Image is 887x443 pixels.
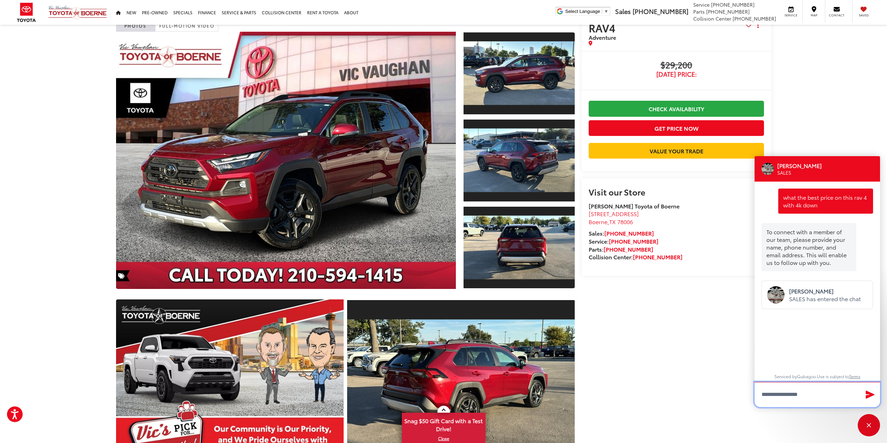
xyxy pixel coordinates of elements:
[617,217,633,226] span: 78006
[464,32,574,115] a: Expand Photo 1
[116,32,456,289] a: Expand Photo 0
[589,187,764,196] h2: Visit our Store
[829,13,844,17] span: Contact
[155,18,219,32] a: Full-Motion Video
[806,295,861,303] span: has entered the chat
[589,202,680,210] strong: [PERSON_NAME] Toyota of Boerne
[589,237,658,245] strong: Service:
[789,295,806,303] span: SALES
[863,388,878,402] button: Send Message
[752,19,764,31] button: Actions
[711,1,755,8] span: [PHONE_NUMBER]
[762,163,774,175] div: Operator Image
[589,143,764,159] a: Value Your Trade
[116,270,130,281] span: Special
[609,237,658,245] a: [PHONE_NUMBER]
[777,169,830,176] div: Operator Title
[693,15,731,22] span: Collision Center
[464,119,574,202] a: Expand Photo 2
[856,13,871,17] span: Saved
[778,189,873,214] div: what the best price on this rav 4 with 4k down
[706,8,750,15] span: [PHONE_NUMBER]
[116,18,155,32] a: Photos
[757,22,759,28] span: dropdown dots
[464,206,574,289] a: Expand Photo 3
[589,217,633,226] span: ,
[849,373,861,379] a: Terms
[589,229,654,237] strong: Sales:
[693,8,705,15] span: Parts
[762,223,856,271] div: To connect with a member of our team, please provide your name, phone number, and email address. ...
[113,30,459,290] img: 2024 Toyota RAV4 Adventure
[755,382,880,407] textarea: Type your message
[589,209,639,226] a: [STREET_ADDRESS] Boerne,TX 78006
[589,253,682,261] strong: Collision Center:
[604,9,609,14] span: ▼
[858,414,880,436] button: Toggle Chat Window
[565,9,609,14] a: Select Language​
[633,7,688,16] span: [PHONE_NUMBER]
[589,217,607,226] span: Boerne
[777,169,822,176] p: SALES
[589,209,639,217] span: [STREET_ADDRESS]
[789,287,861,295] p: [PERSON_NAME]
[767,286,785,304] img: f0e4f7ae-e8a9-11ef-ba90-07203ebf8b3a-1747865229_9898.png
[589,101,764,116] a: Check Availability
[609,217,616,226] span: TX
[693,1,710,8] span: Service
[762,374,873,382] div: Serviced by . Use is subject to
[462,41,576,105] img: 2024 Toyota RAV4 Adventure
[615,7,631,16] span: Sales
[604,229,654,237] a: [PHONE_NUMBER]
[858,414,880,436] div: Close
[403,413,485,435] span: Snag $50 Gift Card with a Test Drive!
[633,253,682,261] a: [PHONE_NUMBER]
[589,60,764,71] span: $29,200
[797,373,816,379] a: Gubagoo
[589,245,653,253] strong: Parts:
[806,13,821,17] span: Map
[777,162,830,169] div: Operator Name
[462,129,576,192] img: 2024 Toyota RAV4 Adventure
[783,13,799,17] span: Service
[589,120,764,136] button: Get Price Now
[462,216,576,280] img: 2024 Toyota RAV4 Adventure
[565,9,600,14] span: Select Language
[604,245,653,253] a: [PHONE_NUMBER]
[777,162,822,169] p: [PERSON_NAME]
[589,33,616,41] span: Adventure
[733,15,776,22] span: [PHONE_NUMBER]
[589,71,764,78] span: [DATE] Price:
[48,5,107,20] img: Vic Vaughan Toyota of Boerne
